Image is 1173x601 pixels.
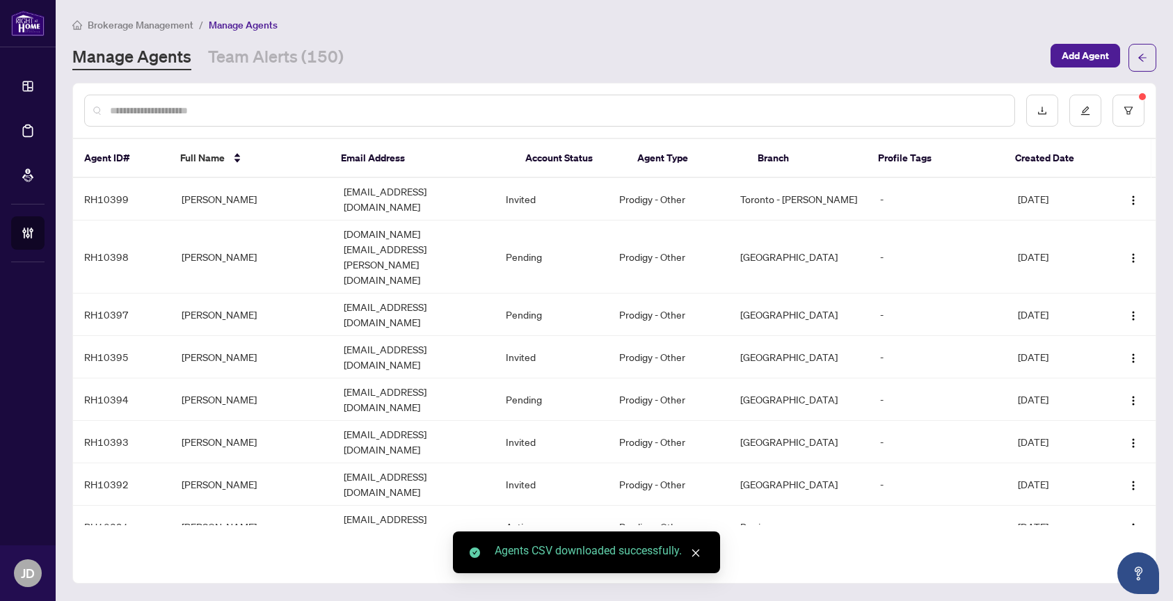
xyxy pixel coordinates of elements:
[1007,294,1104,336] td: [DATE]
[333,221,495,294] td: [DOMAIN_NAME][EMAIL_ADDRESS][PERSON_NAME][DOMAIN_NAME]
[608,378,730,421] td: Prodigy - Other
[209,19,278,31] span: Manage Agents
[170,294,333,336] td: [PERSON_NAME]
[869,378,1007,421] td: -
[729,378,868,421] td: [GEOGRAPHIC_DATA]
[1122,515,1144,538] button: Logo
[1122,473,1144,495] button: Logo
[729,336,868,378] td: [GEOGRAPHIC_DATA]
[73,463,170,506] td: RH10392
[691,548,701,558] span: close
[495,463,608,506] td: Invited
[1122,246,1144,268] button: Logo
[333,294,495,336] td: [EMAIL_ADDRESS][DOMAIN_NAME]
[747,139,867,178] th: Branch
[1069,95,1101,127] button: edit
[73,294,170,336] td: RH10397
[333,421,495,463] td: [EMAIL_ADDRESS][DOMAIN_NAME]
[1112,95,1144,127] button: filter
[729,421,868,463] td: [GEOGRAPHIC_DATA]
[170,378,333,421] td: [PERSON_NAME]
[1128,438,1139,449] img: Logo
[867,139,1003,178] th: Profile Tags
[333,378,495,421] td: [EMAIL_ADDRESS][DOMAIN_NAME]
[1124,106,1133,115] span: filter
[495,543,703,559] div: Agents CSV downloaded successfully.
[495,421,608,463] td: Invited
[608,463,730,506] td: Prodigy - Other
[495,336,608,378] td: Invited
[869,294,1007,336] td: -
[1051,44,1120,67] button: Add Agent
[869,336,1007,378] td: -
[73,178,170,221] td: RH10399
[1128,195,1139,206] img: Logo
[1122,388,1144,410] button: Logo
[608,336,730,378] td: Prodigy - Other
[1007,336,1104,378] td: [DATE]
[1004,139,1101,178] th: Created Date
[72,20,82,30] span: home
[1007,378,1104,421] td: [DATE]
[170,178,333,221] td: [PERSON_NAME]
[170,336,333,378] td: [PERSON_NAME]
[495,378,608,421] td: Pending
[1007,421,1104,463] td: [DATE]
[73,378,170,421] td: RH10394
[330,139,513,178] th: Email Address
[1122,303,1144,326] button: Logo
[1037,106,1047,115] span: download
[608,178,730,221] td: Prodigy - Other
[170,421,333,463] td: [PERSON_NAME]
[333,336,495,378] td: [EMAIL_ADDRESS][DOMAIN_NAME]
[608,221,730,294] td: Prodigy - Other
[1007,178,1104,221] td: [DATE]
[729,221,868,294] td: [GEOGRAPHIC_DATA]
[1122,346,1144,368] button: Logo
[170,221,333,294] td: [PERSON_NAME]
[626,139,747,178] th: Agent Type
[608,506,730,548] td: Prodigy - Other
[729,463,868,506] td: [GEOGRAPHIC_DATA]
[199,17,203,33] li: /
[688,545,703,561] a: Close
[333,506,495,548] td: [EMAIL_ADDRESS][DOMAIN_NAME]
[1128,395,1139,406] img: Logo
[729,178,868,221] td: Toronto - [PERSON_NAME]
[1122,431,1144,453] button: Logo
[1080,106,1090,115] span: edit
[1128,522,1139,534] img: Logo
[208,45,344,70] a: Team Alerts (150)
[1128,253,1139,264] img: Logo
[869,178,1007,221] td: -
[73,336,170,378] td: RH10395
[869,221,1007,294] td: -
[495,294,608,336] td: Pending
[1062,45,1109,67] span: Add Agent
[729,506,868,548] td: Barrie
[73,139,169,178] th: Agent ID#
[608,294,730,336] td: Prodigy - Other
[869,463,1007,506] td: -
[495,178,608,221] td: Invited
[72,45,191,70] a: Manage Agents
[88,19,193,31] span: Brokerage Management
[1007,463,1104,506] td: [DATE]
[470,547,480,558] span: check-circle
[514,139,627,178] th: Account Status
[729,294,868,336] td: [GEOGRAPHIC_DATA]
[495,221,608,294] td: Pending
[1128,310,1139,321] img: Logo
[333,178,495,221] td: [EMAIL_ADDRESS][DOMAIN_NAME]
[1007,221,1104,294] td: [DATE]
[73,421,170,463] td: RH10393
[169,139,330,178] th: Full Name
[73,506,170,548] td: RH10391
[1138,53,1147,63] span: arrow-left
[170,463,333,506] td: [PERSON_NAME]
[11,10,45,36] img: logo
[869,506,1007,548] td: -
[73,221,170,294] td: RH10398
[1007,506,1104,548] td: [DATE]
[21,563,35,583] span: JD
